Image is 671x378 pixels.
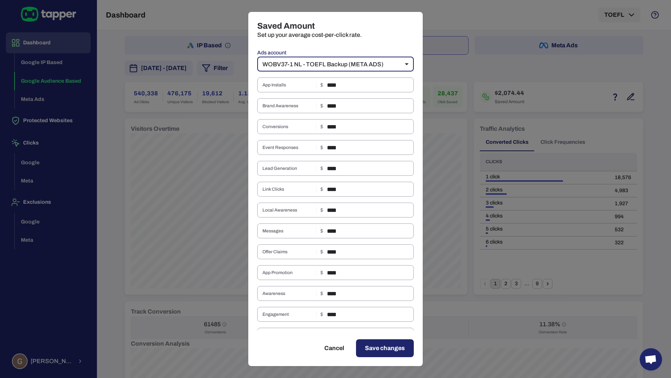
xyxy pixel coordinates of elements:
[262,103,313,109] span: Brand Awareness
[262,165,313,171] span: Lead Generation
[262,290,313,296] span: Awareness
[262,124,313,130] span: Conversions
[262,186,313,192] span: Link Clicks
[257,57,414,72] div: WOBV37-1 NL - TOEFL Backup (META ADS)
[262,82,313,88] span: App Installs
[640,348,662,371] div: Open chat
[262,228,313,234] span: Messages
[262,207,313,213] span: Local Awareness
[262,249,313,255] span: Offer Claims
[262,144,313,150] span: Event Responses
[356,339,414,357] button: Save changes
[257,21,414,31] h4: Saved Amount
[365,344,405,353] span: Save changes
[257,31,414,39] p: Set up your average cost-per-click rate.
[262,270,313,276] span: App Promotion
[257,49,414,57] label: Ads account
[315,339,353,357] button: Cancel
[262,311,313,317] span: Engagement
